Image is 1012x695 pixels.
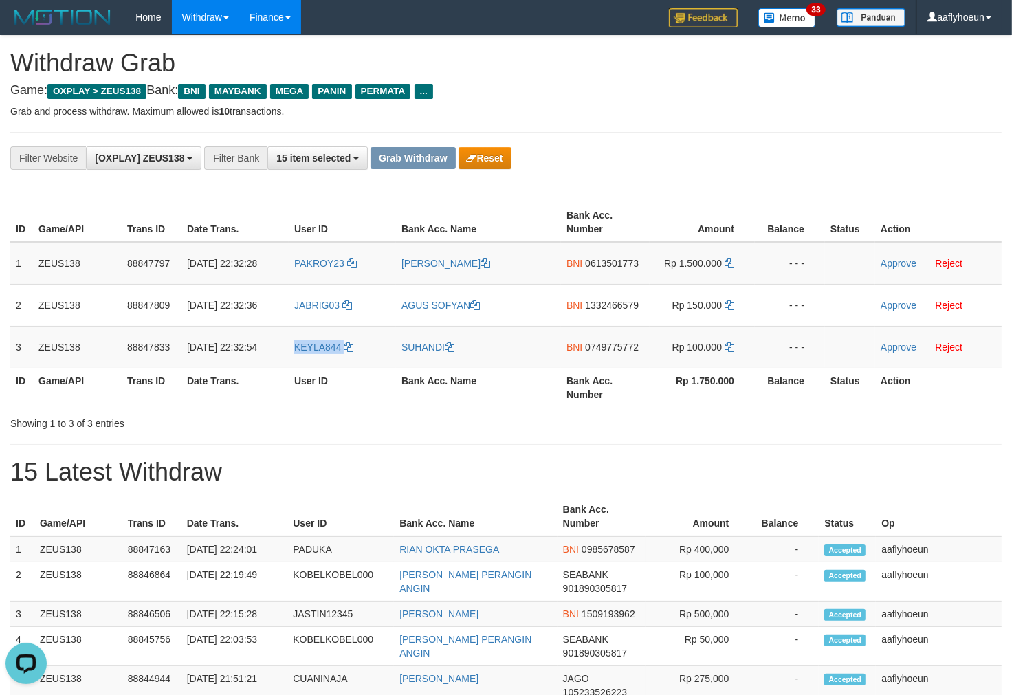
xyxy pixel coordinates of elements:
a: [PERSON_NAME] [399,673,478,684]
th: User ID [289,203,396,242]
a: [PERSON_NAME] PERANGIN ANGIN [399,634,531,659]
td: PADUKA [287,536,394,562]
span: [DATE] 22:32:54 [187,342,257,353]
span: JABRIG03 [294,300,340,311]
span: Copy 1332466579 to clipboard [585,300,639,311]
span: KEYLA844 [294,342,342,353]
td: 1 [10,242,33,285]
th: Balance [749,497,819,536]
td: 4 [10,627,34,666]
a: Reject [935,258,962,269]
th: Trans ID [122,203,181,242]
a: [PERSON_NAME] [401,258,490,269]
button: 15 item selected [267,146,368,170]
td: JASTIN12345 [287,602,394,627]
a: [PERSON_NAME] [399,608,478,619]
span: Copy 0985678587 to clipboard [582,544,635,555]
button: Grab Withdraw [371,147,455,169]
span: 33 [806,3,825,16]
td: Rp 100,000 [646,562,750,602]
span: PANIN [312,84,351,99]
th: Game/API [33,203,122,242]
th: User ID [289,368,396,407]
a: Reject [935,342,962,353]
a: Copy 100000 to clipboard [725,342,734,353]
span: OXPLAY > ZEUS138 [47,84,146,99]
span: Rp 1.500.000 [664,258,722,269]
td: KOBELKOBEL000 [287,627,394,666]
a: PAKROY23 [294,258,357,269]
img: panduan.png [837,8,905,27]
a: Approve [881,258,916,269]
a: Copy 1500000 to clipboard [725,258,734,269]
span: BNI [563,608,579,619]
td: ZEUS138 [34,536,122,562]
span: Accepted [824,635,866,646]
span: PAKROY23 [294,258,344,269]
span: SEABANK [563,634,608,645]
a: Reject [935,300,962,311]
td: ZEUS138 [33,284,122,326]
span: Copy 1509193962 to clipboard [582,608,635,619]
td: 88846506 [122,602,181,627]
td: - [749,536,819,562]
th: ID [10,368,33,407]
th: Bank Acc. Name [394,497,558,536]
td: KOBELKOBEL000 [287,562,394,602]
button: Open LiveChat chat widget [5,5,47,47]
a: Copy 150000 to clipboard [725,300,734,311]
th: ID [10,497,34,536]
h1: 15 Latest Withdraw [10,459,1002,486]
td: aaflyhoeun [876,627,1002,666]
td: - [749,562,819,602]
span: BNI [563,544,579,555]
div: Filter Bank [204,146,267,170]
th: Rp 1.750.000 [650,368,755,407]
td: 88845756 [122,627,181,666]
td: - - - [755,326,825,368]
th: Balance [755,203,825,242]
td: Rp 500,000 [646,602,750,627]
th: Date Trans. [181,368,289,407]
span: Copy 901890305817 to clipboard [563,648,627,659]
a: KEYLA844 [294,342,353,353]
span: MAYBANK [209,84,267,99]
button: [OXPLAY] ZEUS138 [86,146,201,170]
td: 2 [10,284,33,326]
th: Bank Acc. Number [561,368,650,407]
h4: Game: Bank: [10,84,1002,98]
th: Status [825,368,875,407]
span: Copy 0613501773 to clipboard [585,258,639,269]
a: AGUS SOFYAN [401,300,480,311]
td: 88846864 [122,562,181,602]
td: ZEUS138 [33,326,122,368]
span: Accepted [824,544,866,556]
td: [DATE] 22:03:53 [181,627,288,666]
td: 88847163 [122,536,181,562]
span: Rp 100.000 [672,342,722,353]
span: Rp 150.000 [672,300,722,311]
td: 3 [10,326,33,368]
th: Date Trans. [181,203,289,242]
td: 1 [10,536,34,562]
th: Trans ID [122,497,181,536]
th: Action [875,203,1002,242]
th: Status [825,203,875,242]
span: BNI [566,258,582,269]
td: ZEUS138 [34,602,122,627]
span: ... [415,84,433,99]
img: MOTION_logo.png [10,7,115,27]
th: Trans ID [122,368,181,407]
td: aaflyhoeun [876,536,1002,562]
th: Date Trans. [181,497,288,536]
span: BNI [178,84,205,99]
th: ID [10,203,33,242]
img: Button%20Memo.svg [758,8,816,27]
a: Approve [881,300,916,311]
span: BNI [566,300,582,311]
td: - - - [755,284,825,326]
td: - [749,627,819,666]
span: [OXPLAY] ZEUS138 [95,153,184,164]
span: 15 item selected [276,153,351,164]
td: Rp 400,000 [646,536,750,562]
